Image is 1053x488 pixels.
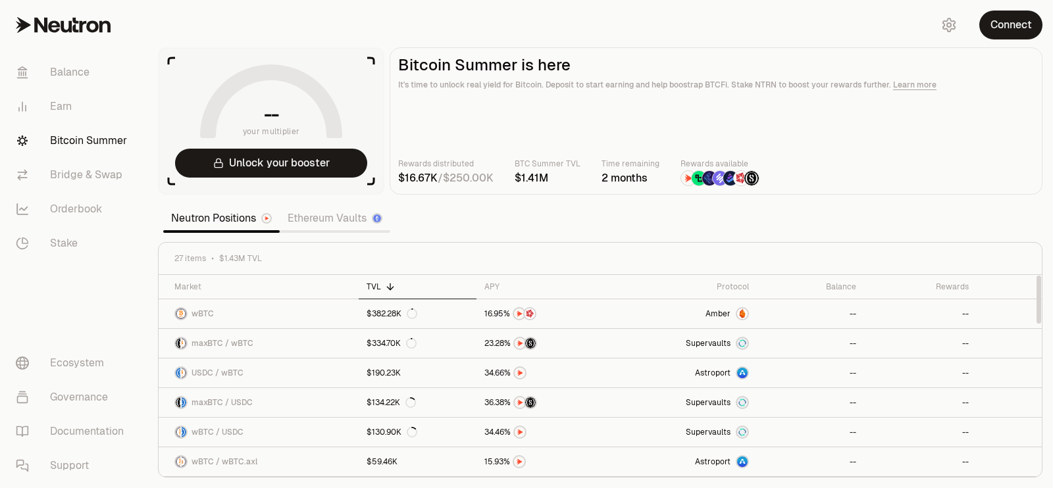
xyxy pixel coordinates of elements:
[484,281,609,292] div: APY
[359,358,476,387] a: $190.23K
[176,427,180,437] img: wBTC Logo
[864,418,976,447] a: --
[681,171,696,185] img: NTRN
[515,427,525,437] img: NTRN
[515,368,525,378] img: NTRN
[5,124,142,158] a: Bitcoin Summer
[159,299,359,328] a: wBTC LogowBTC
[176,368,180,378] img: USDC Logo
[686,397,731,408] span: Supervaults
[476,299,617,328] a: NTRNMars Fragments
[5,346,142,380] a: Ecosystem
[5,380,142,414] a: Governance
[484,307,609,320] button: NTRNMars Fragments
[706,308,731,319] span: Amber
[398,170,494,186] div: /
[617,329,757,358] a: SupervaultsSupervaults
[686,338,731,349] span: Supervaults
[602,157,659,170] p: Time remaining
[525,338,536,349] img: Structured Points
[163,205,280,232] a: Neutron Positions
[864,299,976,328] a: --
[280,205,390,232] a: Ethereum Vaults
[174,281,351,292] div: Market
[757,388,864,417] a: --
[243,125,300,138] span: your multiplier
[765,281,856,292] div: Balance
[367,338,417,349] div: $334.70K
[476,418,617,447] a: NTRN
[484,396,609,409] button: NTRNStructured Points
[5,192,142,226] a: Orderbook
[373,214,381,222] img: Ethereum Logo
[398,78,1034,91] p: It's time to unlock real yield for Bitcoin. Deposit to start earning and help boostrap BTCFi. Sta...
[617,447,757,476] a: Astroport
[515,338,525,349] img: NTRN
[367,308,417,319] div: $382.28K
[5,158,142,192] a: Bridge & Swap
[757,358,864,387] a: --
[476,388,617,417] a: NTRNStructured Points
[737,397,748,408] img: Supervaults
[192,397,253,408] span: maxBTC / USDC
[602,170,659,186] div: 2 months
[617,418,757,447] a: SupervaultsSupervaults
[175,149,367,178] button: Unlock your booster
[182,456,186,467] img: wBTC.axl Logo
[367,456,398,467] div: $59.46K
[159,447,359,476] a: wBTC LogowBTC.axl LogowBTC / wBTC.axl
[359,329,476,358] a: $334.70K
[367,368,401,378] div: $190.23K
[692,171,706,185] img: Lombard Lux
[5,449,142,483] a: Support
[864,329,976,358] a: --
[174,253,206,264] span: 27 items
[484,366,609,379] button: NTRN
[734,171,748,185] img: Mars Fragments
[359,447,476,476] a: $59.46K
[5,55,142,89] a: Balance
[192,308,214,319] span: wBTC
[737,308,748,319] img: Amber
[367,427,417,437] div: $130.90K
[484,337,609,350] button: NTRNStructured Points
[476,447,617,476] a: NTRN
[617,388,757,417] a: SupervaultsSupervaults
[525,397,536,408] img: Structured Points
[864,447,976,476] a: --
[398,56,1034,74] h2: Bitcoin Summer is here
[476,329,617,358] a: NTRNStructured Points
[264,104,279,125] h1: --
[515,397,525,408] img: NTRN
[893,80,937,90] a: Learn more
[359,418,476,447] a: $130.90K
[159,418,359,447] a: wBTC LogoUSDC LogowBTC / USDC
[686,427,731,437] span: Supervaults
[182,427,186,437] img: USDC Logo
[176,338,180,349] img: maxBTC Logo
[525,308,535,319] img: Mars Fragments
[176,397,180,408] img: maxBTC Logo
[182,368,186,378] img: wBTC Logo
[617,299,757,328] a: AmberAmber
[192,456,257,467] span: wBTC / wBTC.axl
[757,447,864,476] a: --
[192,368,244,378] span: USDC / wBTC
[176,308,186,319] img: wBTC Logo
[182,338,186,349] img: wBTC Logo
[617,358,757,387] a: Astroport
[476,358,617,387] a: NTRN
[744,171,759,185] img: Structured Points
[159,329,359,358] a: maxBTC LogowBTC LogomaxBTC / wBTC
[864,388,976,417] a: --
[398,157,494,170] p: Rewards distributed
[484,455,609,468] button: NTRN
[5,414,142,449] a: Documentation
[514,308,525,319] img: NTRN
[864,358,976,387] a: --
[872,281,968,292] div: Rewards
[5,89,142,124] a: Earn
[979,11,1042,39] button: Connect
[723,171,738,185] img: Bedrock Diamonds
[182,397,186,408] img: USDC Logo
